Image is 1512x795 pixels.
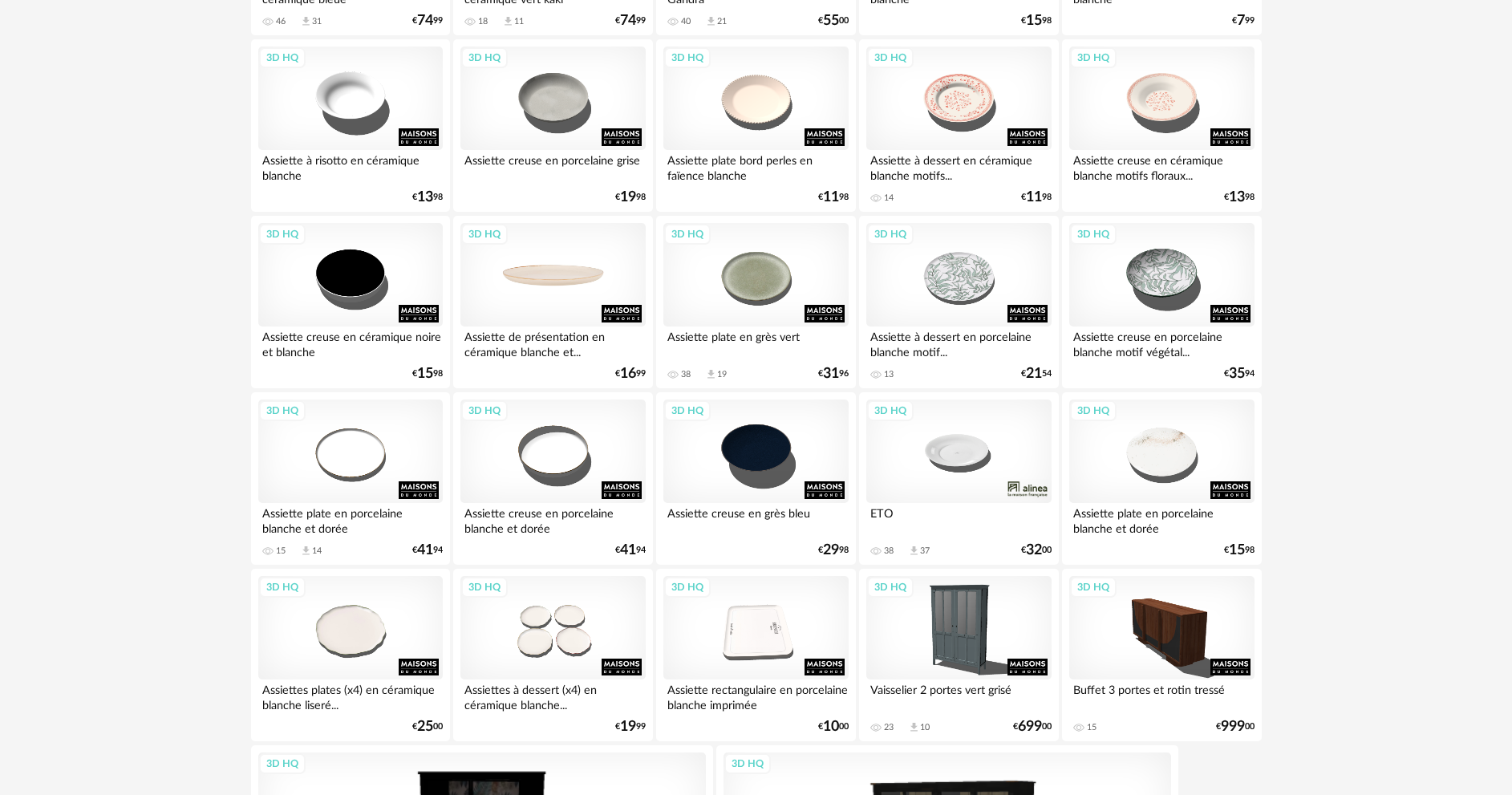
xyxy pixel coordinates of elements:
[412,368,443,379] div: € 98
[417,192,433,203] span: 13
[920,546,930,557] div: 37
[664,47,711,68] div: 3D HQ
[1224,192,1255,203] div: € 98
[884,369,894,380] div: 13
[453,392,652,566] a: 3D HQ Assiette creuse en porcelaine blanche et dorée €4194
[259,577,306,598] div: 3D HQ
[412,721,443,732] div: € 00
[859,392,1058,566] a: 3D HQ ETO 38 Download icon 37 €3200
[259,400,306,421] div: 3D HQ
[460,150,645,182] div: Assiette creuse en porcelaine grise
[1237,15,1245,26] span: 7
[823,545,839,556] span: 29
[1229,192,1245,203] span: 13
[908,545,920,557] span: Download icon
[663,327,848,359] div: Assiette plate en grès vert
[867,47,914,68] div: 3D HQ
[884,546,894,557] div: 38
[866,327,1051,359] div: Assiette à dessert en porcelaine blanche motif...
[1062,216,1261,389] a: 3D HQ Assiette creuse en porcelaine blanche motif végétal... €3594
[276,546,286,557] div: 15
[866,679,1051,712] div: Vaisselier 2 portes vert grisé
[1026,15,1042,26] span: 15
[823,192,839,203] span: 11
[460,503,645,535] div: Assiette creuse en porcelaine blanche et dorée
[1221,721,1245,732] span: 999
[866,150,1051,182] div: Assiette à dessert en céramique blanche motifs...
[1026,368,1042,379] span: 21
[620,721,636,732] span: 19
[823,368,839,379] span: 31
[1021,368,1052,379] div: € 54
[1070,47,1117,68] div: 3D HQ
[412,15,443,26] div: € 99
[663,503,848,535] div: Assiette creuse en grès bleu
[259,47,306,68] div: 3D HQ
[258,327,443,359] div: Assiette creuse en céramique noire et blanche
[251,569,450,742] a: 3D HQ Assiettes plates (x4) en céramique blanche liseré... €2500
[620,192,636,203] span: 19
[300,15,312,27] span: Download icon
[705,15,717,27] span: Download icon
[461,577,508,598] div: 3D HQ
[259,753,306,774] div: 3D HQ
[417,15,433,26] span: 74
[258,150,443,182] div: Assiette à risotto en céramique blanche
[1026,192,1042,203] span: 11
[251,216,450,389] a: 3D HQ Assiette creuse en céramique noire et blanche €1598
[453,216,652,389] a: 3D HQ Assiette de présentation en céramique blanche et... €1699
[1062,392,1261,566] a: 3D HQ Assiette plate en porcelaine blanche et dorée €1598
[620,545,636,556] span: 41
[615,545,646,556] div: € 94
[615,721,646,732] div: € 99
[1062,39,1261,213] a: 3D HQ Assiette creuse en céramique blanche motifs floraux... €1398
[1070,224,1117,245] div: 3D HQ
[867,400,914,421] div: 3D HQ
[258,679,443,712] div: Assiettes plates (x4) en céramique blanche liseré...
[717,16,727,27] div: 21
[412,545,443,556] div: € 94
[664,224,711,245] div: 3D HQ
[1224,545,1255,556] div: € 98
[867,577,914,598] div: 3D HQ
[1062,569,1261,742] a: 3D HQ Buffet 3 portes et rotin tressé 15 €99900
[461,400,508,421] div: 3D HQ
[620,368,636,379] span: 16
[461,47,508,68] div: 3D HQ
[460,327,645,359] div: Assiette de présentation en céramique blanche et...
[656,216,855,389] a: 3D HQ Assiette plate en grès vert 38 Download icon 19 €3196
[417,545,433,556] span: 41
[1229,368,1245,379] span: 35
[417,721,433,732] span: 25
[514,16,524,27] div: 11
[818,192,849,203] div: € 98
[1070,577,1117,598] div: 3D HQ
[453,569,652,742] a: 3D HQ Assiettes à dessert (x4) en céramique blanche... €1999
[859,216,1058,389] a: 3D HQ Assiette à dessert en porcelaine blanche motif... 13 €2154
[312,546,322,557] div: 14
[412,192,443,203] div: € 98
[681,369,691,380] div: 38
[908,721,920,733] span: Download icon
[818,368,849,379] div: € 96
[1224,368,1255,379] div: € 94
[823,721,839,732] span: 10
[1069,150,1254,182] div: Assiette creuse en céramique blanche motifs floraux...
[1087,722,1097,733] div: 15
[276,16,286,27] div: 46
[859,39,1058,213] a: 3D HQ Assiette à dessert en céramique blanche motifs... 14 €1198
[1229,545,1245,556] span: 15
[867,224,914,245] div: 3D HQ
[615,15,646,26] div: € 99
[920,722,930,733] div: 10
[823,15,839,26] span: 55
[656,392,855,566] a: 3D HQ Assiette creuse en grès bleu €2998
[663,679,848,712] div: Assiette rectangulaire en porcelaine blanche imprimée
[312,16,322,27] div: 31
[1070,400,1117,421] div: 3D HQ
[615,192,646,203] div: € 98
[251,392,450,566] a: 3D HQ Assiette plate en porcelaine blanche et dorée 15 Download icon 14 €4194
[656,569,855,742] a: 3D HQ Assiette rectangulaire en porcelaine blanche imprimée €1000
[705,368,717,380] span: Download icon
[724,753,771,774] div: 3D HQ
